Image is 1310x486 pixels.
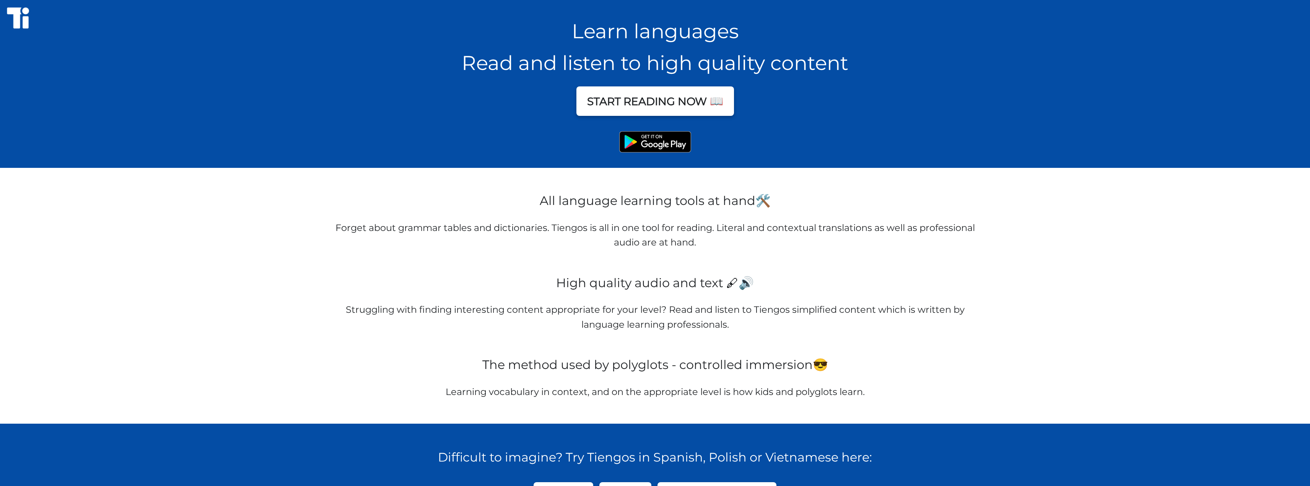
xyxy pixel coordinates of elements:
[619,131,691,153] img: google play button
[576,86,734,116] button: START READING NOWbook
[739,275,754,290] span: speaker
[710,93,723,110] span: book
[327,191,983,210] h2: All language learning tools at hand
[7,7,29,29] img: logo
[327,385,983,399] p: Learning vocabulary in context, and on the appropriate level is how kids and polyglots learn.
[327,273,983,293] h2: High quality audio and text
[327,355,983,374] h2: The method used by polyglots - controlled immersion
[726,275,739,290] span: fountain pen
[327,447,983,467] h1: Difficult to imagine? Try Tiengos in Spanish, Polish or Vietnamese here:
[813,357,828,372] span: face wearing glasses
[755,193,771,208] span: tools
[327,221,983,250] p: Forget about grammar tables and dictionaries. Tiengos is all in one tool for reading. Literal and...
[327,302,983,332] p: Struggling with finding interesting content appropriate for your level? Read and listen to Tiengo...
